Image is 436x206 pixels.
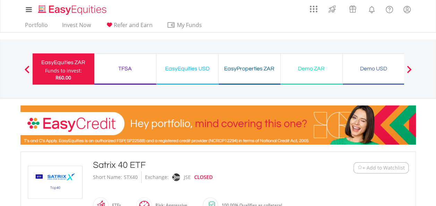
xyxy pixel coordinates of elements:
[398,2,416,17] a: My Profile
[93,171,122,183] div: Short Name:
[35,2,109,16] a: Home page
[223,64,276,74] div: EasyProperties ZAR
[114,21,153,29] span: Refer and Earn
[45,67,82,74] div: Funds to invest:
[124,171,138,183] div: STX40
[55,74,71,81] span: R60.00
[347,3,358,15] img: vouchers-v2.svg
[353,162,409,173] button: Watchlist + Add to Watchlist
[184,171,191,183] div: JSE
[29,166,81,198] img: EQU.ZA.STX40.png
[285,64,338,74] div: Demo ZAR
[167,20,212,29] span: My Funds
[20,105,416,145] img: EasyCredit Promotion Banner
[93,159,311,171] div: Satrix 40 ETF
[310,5,317,13] img: grid-menu-icon.svg
[102,22,155,32] a: Refer and Earn
[37,4,109,16] img: EasyEquities_Logo.png
[326,3,338,15] img: thrive-v2.svg
[99,64,152,74] div: TFSA
[22,22,51,32] a: Portfolio
[362,164,405,171] span: + Add to Watchlist
[59,22,94,32] a: Invest Now
[305,2,322,13] a: AppsGrid
[145,171,169,183] div: Exchange:
[402,69,416,76] button: Next
[172,173,180,181] img: jse.png
[37,58,90,67] div: EasyEquities ZAR
[357,165,362,170] img: Watchlist
[161,64,214,74] div: EasyEquities USD
[20,69,34,76] button: Previous
[363,2,381,16] a: Notifications
[381,2,398,16] a: FAQ's and Support
[194,171,213,183] div: CLOSED
[347,64,400,74] div: Demo USD
[342,2,363,15] a: Vouchers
